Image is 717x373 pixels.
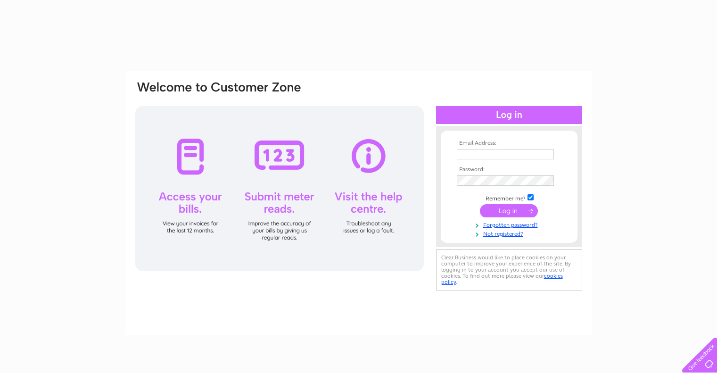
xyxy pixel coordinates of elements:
th: Password: [454,166,564,173]
input: Submit [480,204,538,217]
a: Forgotten password? [457,220,564,229]
a: Not registered? [457,229,564,238]
div: Clear Business would like to place cookies on your computer to improve your experience of the sit... [436,249,582,290]
td: Remember me? [454,193,564,202]
a: cookies policy [441,273,563,285]
th: Email Address: [454,140,564,147]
